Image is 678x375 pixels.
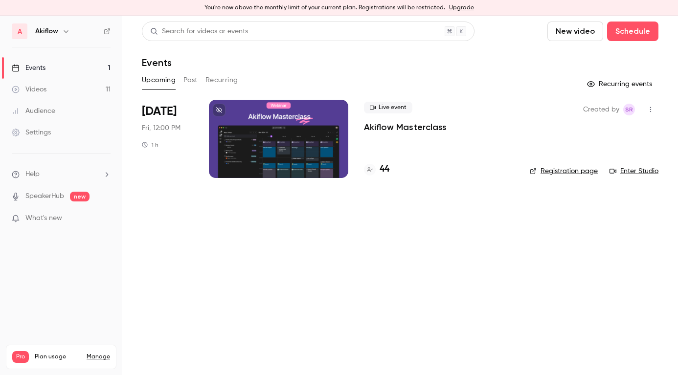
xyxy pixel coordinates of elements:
[70,192,90,201] span: new
[142,104,177,119] span: [DATE]
[205,72,238,88] button: Recurring
[364,121,447,133] a: Akiflow Masterclass
[364,163,389,176] a: 44
[625,104,633,115] span: SR
[150,26,248,37] div: Search for videos or events
[87,353,110,361] a: Manage
[607,22,658,41] button: Schedule
[25,213,62,223] span: What's new
[12,85,46,94] div: Videos
[12,351,29,363] span: Pro
[142,100,193,178] div: Oct 10 Fri, 12:00 PM (America/Buenos Aires)
[25,169,40,179] span: Help
[35,26,58,36] h6: Akiflow
[12,63,45,73] div: Events
[142,72,176,88] button: Upcoming
[364,102,412,113] span: Live event
[583,76,658,92] button: Recurring events
[610,166,658,176] a: Enter Studio
[12,106,55,116] div: Audience
[99,214,111,223] iframe: Noticeable Trigger
[12,128,51,137] div: Settings
[142,57,172,68] h1: Events
[623,104,635,115] span: Santiago Romero
[142,141,158,149] div: 1 h
[142,123,181,133] span: Fri, 12:00 PM
[18,26,22,37] span: A
[583,104,619,115] span: Created by
[380,163,389,176] h4: 44
[35,353,81,361] span: Plan usage
[449,4,474,12] a: Upgrade
[25,191,64,201] a: SpeakerHub
[183,72,198,88] button: Past
[12,169,111,179] li: help-dropdown-opener
[530,166,598,176] a: Registration page
[547,22,603,41] button: New video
